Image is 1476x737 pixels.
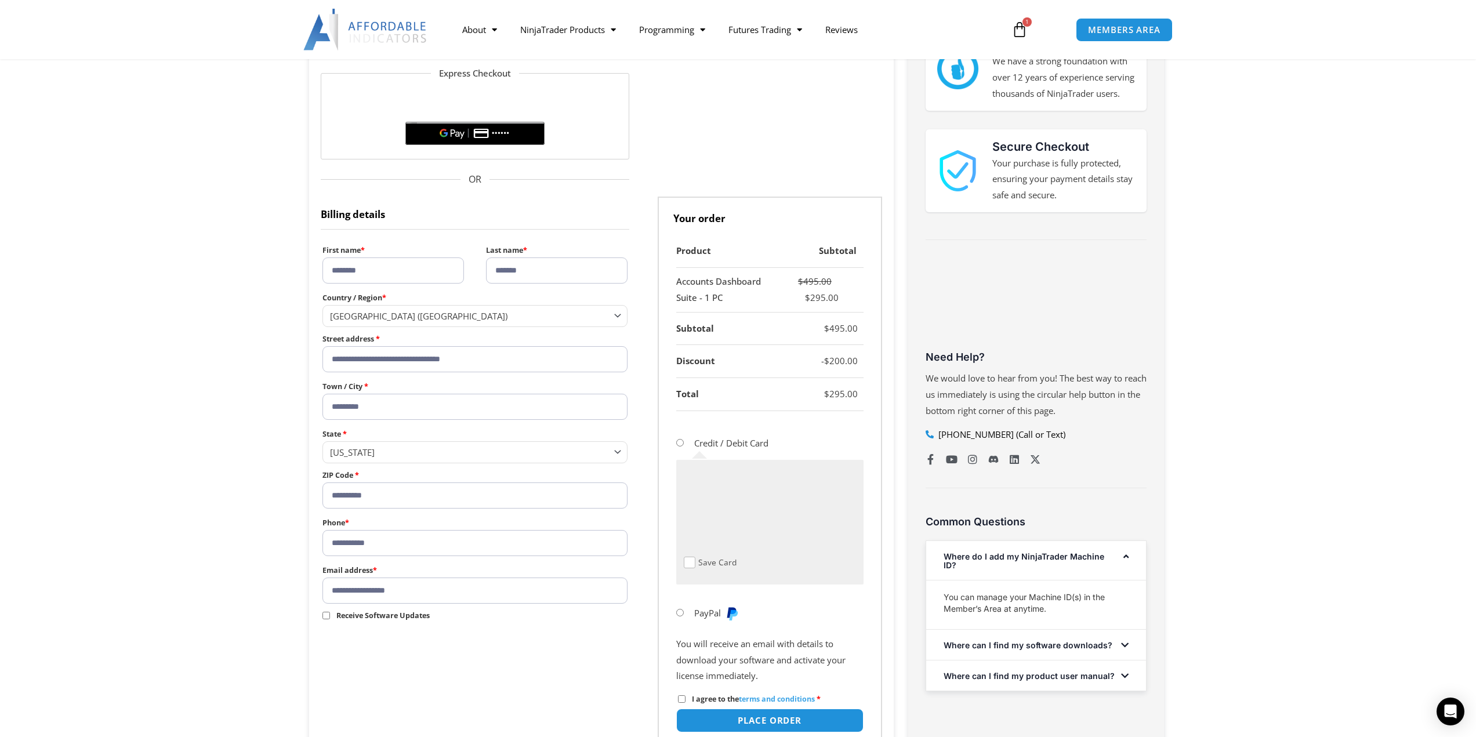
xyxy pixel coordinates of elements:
bdi: 295.00 [824,388,858,400]
button: Buy with GPay [405,122,545,145]
img: LogoAI | Affordable Indicators – NinjaTrader [303,9,428,50]
div: Open Intercom Messenger [1437,698,1464,725]
span: Receive Software Updates [336,611,430,620]
th: Discount [676,345,778,378]
p: Your purchase is fully protected, ensuring your payment details stay safe and secure. [992,155,1135,204]
a: terms and conditions [739,694,815,704]
span: State [322,441,628,463]
th: Subtotal [777,235,863,268]
label: Country / Region [322,291,628,305]
div: Where do I add my NinjaTrader Machine ID? [926,580,1146,629]
p: You will receive an email with details to download your software and activate your license immedi... [676,636,864,685]
label: ZIP Code [322,468,628,482]
div: Where do I add my NinjaTrader Machine ID? [926,541,1146,580]
img: mark thumbs good 43913 | Affordable Indicators – NinjaTrader [937,48,978,89]
span: 1 [1022,17,1032,27]
label: Last name [486,243,628,257]
span: We would love to hear from you! The best way to reach us immediately is using the circular help b... [926,372,1147,416]
a: Reviews [814,16,869,43]
button: Place order [676,709,864,732]
label: Town / City [322,379,628,394]
input: Receive Software Updates [322,612,330,619]
iframe: Secure payment input frame [681,466,853,553]
td: Accounts Dashboard Suite - 1 PC [676,268,778,313]
iframe: Secure express checkout frame [403,88,547,118]
a: 1 [994,13,1045,46]
a: About [451,16,509,43]
span: I agree to the [692,694,815,704]
img: PayPal [725,607,739,620]
abbr: required [817,694,821,704]
label: Phone [322,515,628,530]
div: Where can I find my product user manual? [926,660,1146,691]
span: Country / Region [322,305,628,326]
a: Futures Trading [717,16,814,43]
bdi: 495.00 [824,322,858,334]
div: Where can I find my software downloads? [926,630,1146,660]
h3: Secure Checkout [992,138,1135,155]
label: First name [322,243,464,257]
th: Product [676,235,778,268]
span: [PHONE_NUMBER] (Call or Text) [935,427,1065,443]
a: Where can I find my software downloads? [944,640,1112,650]
span: $ [824,322,829,334]
label: State [322,427,628,441]
label: PayPal [694,607,739,619]
a: MEMBERS AREA [1076,18,1173,42]
span: United States (US) [330,310,610,322]
span: $ [824,355,829,366]
h3: Your order [658,197,882,235]
label: Email address [322,563,628,578]
iframe: Customer reviews powered by Trustpilot [926,260,1147,347]
strong: Total [676,388,699,400]
a: Programming [628,16,717,43]
input: I agree to theterms and conditions * [678,695,686,703]
span: OR [321,171,630,188]
nav: Menu [451,16,998,43]
span: Tennessee [330,446,610,458]
span: MEMBERS AREA [1088,26,1161,34]
bdi: 495.00 [798,275,832,287]
label: Save Card [698,557,737,569]
label: Credit / Debit Card [694,437,768,449]
p: We have a strong foundation with over 12 years of experience serving thousands of NinjaTrader users. [992,53,1135,102]
h3: Common Questions [926,515,1147,528]
p: You can manage your Machine ID(s) in the Member’s Area at anytime. [944,591,1129,615]
a: Where do I add my NinjaTrader Machine ID? [944,551,1104,570]
strong: Subtotal [676,322,714,334]
label: Street address [322,332,628,346]
bdi: 200.00 [824,355,858,366]
h3: Need Help? [926,350,1147,364]
legend: Express Checkout [431,66,519,82]
span: $ [824,388,829,400]
h3: Billing details [321,197,630,230]
a: Where can I find my product user manual? [944,671,1115,681]
bdi: 295.00 [805,292,839,303]
text: •••••• [492,129,510,137]
a: NinjaTrader Products [509,16,628,43]
span: - [821,355,824,366]
span: $ [798,275,803,287]
span: $ [805,292,810,303]
img: 1000913 | Affordable Indicators – NinjaTrader [937,150,978,191]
